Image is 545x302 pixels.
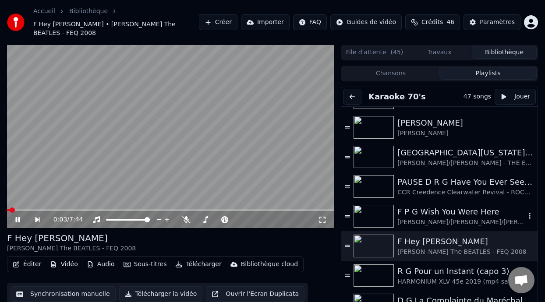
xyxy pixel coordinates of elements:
button: Bibliothèque [472,46,537,59]
span: 7:44 [69,215,83,224]
div: R G Pour un Instant (capo 3) [397,265,534,277]
div: [PERSON_NAME]/[PERSON_NAME]/[PERSON_NAME] Pink Floyd - Live à [GEOGRAPHIC_DATA] 2019 (-4% voix 40%) [397,218,525,227]
div: Ouvrir le chat [508,267,534,293]
span: 46 [446,18,454,27]
button: Travaux [407,46,472,59]
div: / [53,215,74,224]
button: Télécharger la vidéo [119,286,203,302]
button: Karaoke 70's [365,91,429,103]
div: [GEOGRAPHIC_DATA][US_STATE] (-2 clé Am) [397,147,534,159]
button: Sous-titres [120,258,170,270]
span: F Hey [PERSON_NAME] • [PERSON_NAME] The BEATLES - FEQ 2008 [33,20,199,38]
div: [PERSON_NAME] [397,117,534,129]
div: F P G Wish You Were Here [397,206,525,218]
span: ( 45 ) [391,48,403,57]
a: Bibliothèque [69,7,108,16]
nav: breadcrumb [33,7,199,38]
button: Télécharger [172,258,225,270]
div: CCR Creedence Clearwater Revival - ROCKSMITH [397,188,534,197]
button: Audio [83,258,118,270]
div: [PERSON_NAME] [397,129,534,138]
button: Synchronisation manuelle [11,286,116,302]
div: F Hey [PERSON_NAME] [397,235,534,248]
button: Jouer [495,89,536,105]
div: PAUSE D R G Have You Ever Seen the Rain ON DANSE [397,176,534,188]
span: Crédits [421,18,443,27]
button: Éditer [9,258,45,270]
button: Créer [199,14,237,30]
button: File d'attente [342,46,407,59]
span: 0:03 [53,215,67,224]
button: Paramètres [464,14,520,30]
button: Guides de vidéo [330,14,402,30]
div: F Hey [PERSON_NAME] [7,232,136,244]
button: Importer [241,14,290,30]
div: [PERSON_NAME] The BEATLES - FEQ 2008 [7,244,136,253]
div: Bibliothèque cloud [241,260,298,269]
div: 47 songs [464,92,491,101]
button: Chansons [342,67,439,80]
button: Playlists [439,67,537,80]
button: Crédits46 [405,14,460,30]
button: Ouvrir l'Ecran Duplicata [206,286,304,302]
div: [PERSON_NAME]/[PERSON_NAME] - THE EAGLES Live 1994 (voix 25%) [397,159,534,168]
button: FAQ [293,14,327,30]
div: Paramètres [480,18,515,27]
button: Vidéo [46,258,81,270]
div: HARMONIUM XLV 45e 2019 (mp4 sans voix) [397,277,534,286]
div: [PERSON_NAME] The BEATLES - FEQ 2008 [397,248,534,256]
a: Accueil [33,7,55,16]
img: youka [7,14,25,31]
